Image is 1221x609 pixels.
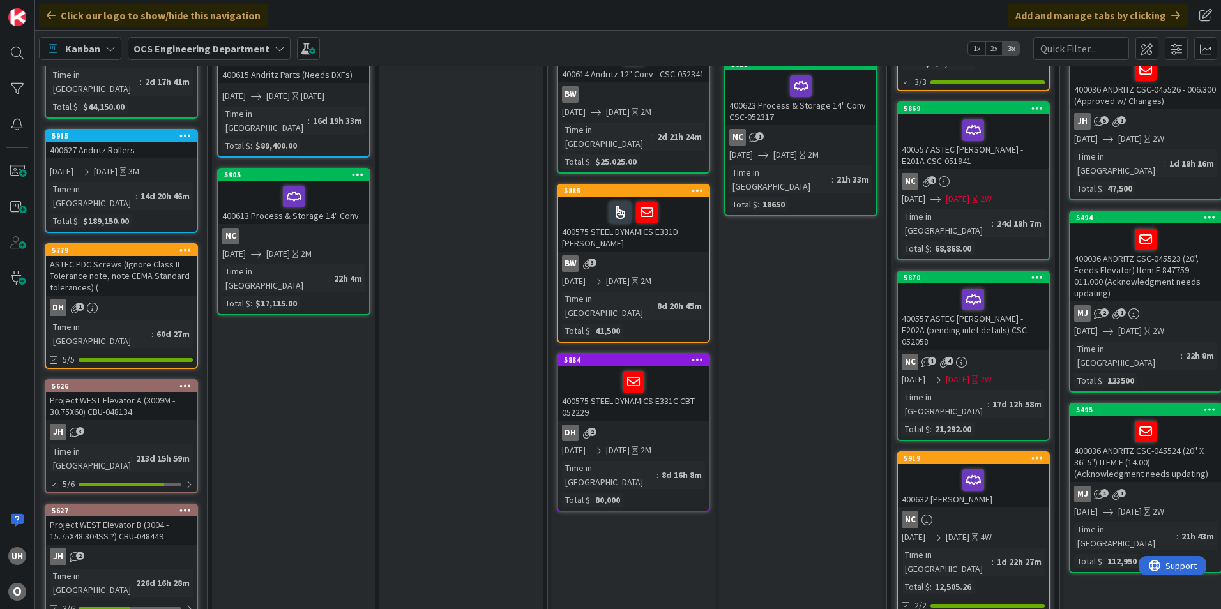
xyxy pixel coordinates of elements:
[902,354,918,370] div: NC
[724,57,877,216] a: 5913400623 Process & Storage 14" Conv CSC-052317NC[DATE][DATE]2MTime in [GEOGRAPHIC_DATA]:21h 33m...
[904,454,1049,463] div: 5919
[606,105,630,119] span: [DATE]
[50,424,66,440] div: JH
[980,192,992,206] div: 2W
[562,255,579,272] div: BW
[898,103,1049,114] div: 5869
[562,292,652,320] div: Time in [GEOGRAPHIC_DATA]
[250,296,252,310] span: :
[63,353,75,366] span: 5/5
[590,493,592,507] span: :
[128,165,139,178] div: 3M
[52,246,197,255] div: 5779
[1102,554,1104,568] span: :
[897,101,1050,260] a: 5869400557 ASTEC [PERSON_NAME] - E201A CSC-051941NC[DATE][DATE]2WTime in [GEOGRAPHIC_DATA]:24d 18...
[45,379,198,493] a: 5626Project WEST Elevator A (3009M - 30.75X60) CBU-048134JHTime in [GEOGRAPHIC_DATA]:213d 15h 59m5/6
[63,477,75,491] span: 5/6
[558,366,709,421] div: 400575 STEEL DYNAMICS E331C CBT-052229
[76,552,84,560] span: 2
[558,354,709,421] div: 5884400575 STEEL DYNAMICS E331C CBT-052229
[1008,4,1188,27] div: Add and manage tabs by clicking
[1070,113,1221,130] div: JH
[902,209,992,237] div: Time in [GEOGRAPHIC_DATA]
[310,114,365,128] div: 16d 19h 33m
[808,148,819,162] div: 2M
[1074,132,1098,146] span: [DATE]
[1076,405,1221,414] div: 5495
[222,139,250,153] div: Total $
[902,511,918,528] div: NC
[1074,342,1181,370] div: Time in [GEOGRAPHIC_DATA]
[50,444,131,472] div: Time in [GEOGRAPHIC_DATA]
[641,105,651,119] div: 2M
[932,422,975,436] div: 21,292.00
[562,444,586,457] span: [DATE]
[266,247,290,260] span: [DATE]
[1104,373,1137,387] div: 123500
[898,173,1049,190] div: NC
[133,451,193,465] div: 213d 15h 59m
[1074,486,1091,502] div: MJ
[1181,349,1183,363] span: :
[217,54,370,158] a: 400615 Andritz Parts (Needs DXFs)[DATE][DATE][DATE]Time in [GEOGRAPHIC_DATA]:16d 19h 33mTotal $:$...
[945,357,953,365] span: 4
[52,506,197,515] div: 5627
[1102,373,1104,387] span: :
[755,132,764,140] span: 1
[65,41,100,56] span: Kanban
[558,185,709,197] div: 5885
[946,373,969,386] span: [DATE]
[1074,305,1091,322] div: MJ
[1074,324,1098,338] span: [DATE]
[1074,505,1098,518] span: [DATE]
[46,142,197,158] div: 400627 Andritz Rollers
[222,264,329,292] div: Time in [GEOGRAPHIC_DATA]
[1102,181,1104,195] span: :
[1118,308,1126,317] span: 1
[562,123,652,151] div: Time in [GEOGRAPHIC_DATA]
[46,516,197,545] div: Project WEST Elevator B (3004 - 15.75X48 304SS ?) CBU-048449
[902,530,925,544] span: [DATE]
[592,154,640,169] div: $25.025.00
[606,274,630,288] span: [DATE]
[773,148,797,162] span: [DATE]
[898,511,1049,528] div: NC
[558,354,709,366] div: 5884
[564,356,709,365] div: 5884
[50,569,131,597] div: Time in [GEOGRAPHIC_DATA]
[898,283,1049,350] div: 400557 ASTEC [PERSON_NAME] - E202A (pending inlet details) CSC-052058
[980,373,992,386] div: 2W
[1033,37,1129,60] input: Quick Filter...
[80,100,128,114] div: $44,150.00
[1100,116,1109,124] span: 5
[946,192,969,206] span: [DATE]
[78,100,80,114] span: :
[1153,324,1164,338] div: 2W
[992,555,994,569] span: :
[985,42,1003,55] span: 2x
[45,15,198,119] a: Time in [GEOGRAPHIC_DATA]:2d 17h 41mTotal $:$44,150.00
[898,272,1049,283] div: 5870
[50,100,78,114] div: Total $
[50,299,66,316] div: DH
[654,130,705,144] div: 2d 21h 24m
[725,129,876,146] div: NC
[1070,404,1221,416] div: 5495
[1104,554,1140,568] div: 112,950
[898,453,1049,464] div: 5919
[1153,132,1164,146] div: 2W
[833,172,872,186] div: 21h 33m
[137,189,193,203] div: 14d 20h 46m
[558,197,709,252] div: 400575 STEEL DYNAMICS E331D [PERSON_NAME]
[641,274,651,288] div: 2M
[46,256,197,296] div: ASTEC PDC Screws (Ignore Class II Tolerance note, note CEMA Standard tolerances) (
[562,86,579,103] div: BW
[590,154,592,169] span: :
[658,468,705,482] div: 8d 16h 8m
[897,271,1050,441] a: 5870400557 ASTEC [PERSON_NAME] - E202A (pending inlet details) CSC-052058NC[DATE][DATE]2WTime in ...
[557,184,710,343] a: 5885400575 STEEL DYNAMICS E331D [PERSON_NAME]BW[DATE][DATE]2MTime in [GEOGRAPHIC_DATA]:8d 20h 45m...
[902,192,925,206] span: [DATE]
[898,453,1049,507] div: 5919400632 [PERSON_NAME]
[562,154,590,169] div: Total $
[1074,181,1102,195] div: Total $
